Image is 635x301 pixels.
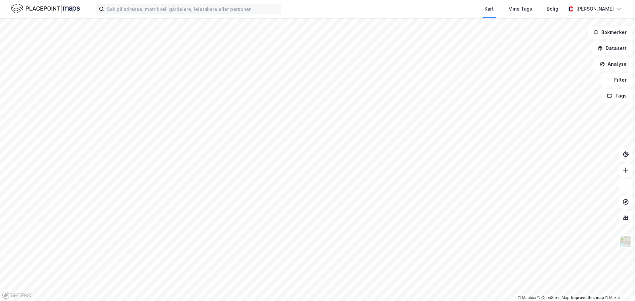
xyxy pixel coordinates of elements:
button: Analyse [594,57,632,71]
input: Søk på adresse, matrikkel, gårdeiere, leietakere eller personer [104,4,281,14]
div: Kart [485,5,494,13]
button: Bokmerker [588,26,632,39]
button: Tags [602,89,632,102]
iframe: Chat Widget [602,269,635,301]
button: Filter [601,73,632,87]
div: Bolig [547,5,558,13]
a: OpenStreetMap [537,295,570,300]
div: [PERSON_NAME] [576,5,614,13]
a: Mapbox homepage [2,291,31,299]
button: Datasett [592,42,632,55]
div: Mine Tags [508,5,532,13]
a: Mapbox [518,295,536,300]
img: Z [619,235,632,248]
a: Improve this map [571,295,604,300]
div: Kontrollprogram for chat [602,269,635,301]
img: logo.f888ab2527a4732fd821a326f86c7f29.svg [11,3,80,15]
